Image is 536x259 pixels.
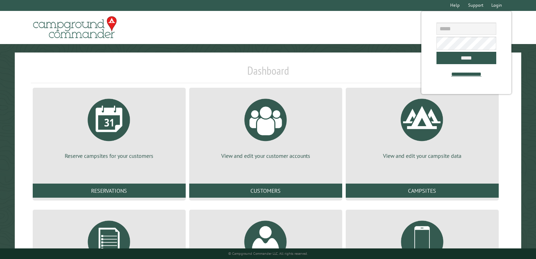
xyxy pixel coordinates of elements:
[33,184,186,198] a: Reservations
[346,184,499,198] a: Campsites
[354,93,490,160] a: View and edit your campsite data
[198,93,334,160] a: View and edit your customer accounts
[41,152,177,160] p: Reserve campsites for your customers
[198,152,334,160] p: View and edit your customer accounts
[189,184,342,198] a: Customers
[31,64,505,83] h1: Dashboard
[228,251,308,256] small: © Campground Commander LLC. All rights reserved.
[31,14,119,41] img: Campground Commander
[41,93,177,160] a: Reserve campsites for your customers
[354,152,490,160] p: View and edit your campsite data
